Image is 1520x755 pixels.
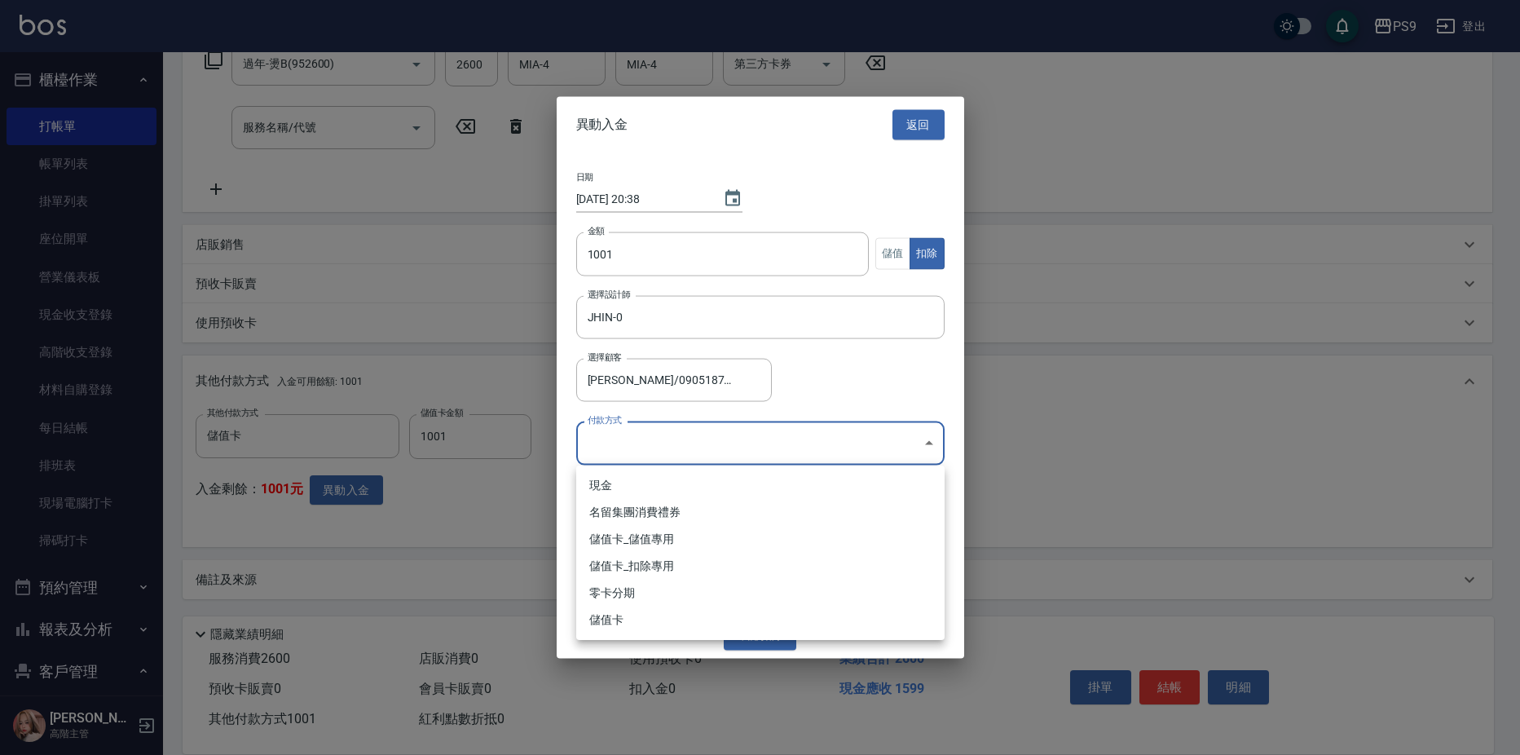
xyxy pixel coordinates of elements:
li: 儲值卡_扣除專用 [576,553,945,580]
li: 現金 [576,472,945,499]
li: 零卡分期 [576,580,945,607]
li: 名留集團消費禮券 [576,499,945,526]
li: 儲值卡_儲值專用 [576,526,945,553]
li: 儲值卡 [576,607,945,634]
